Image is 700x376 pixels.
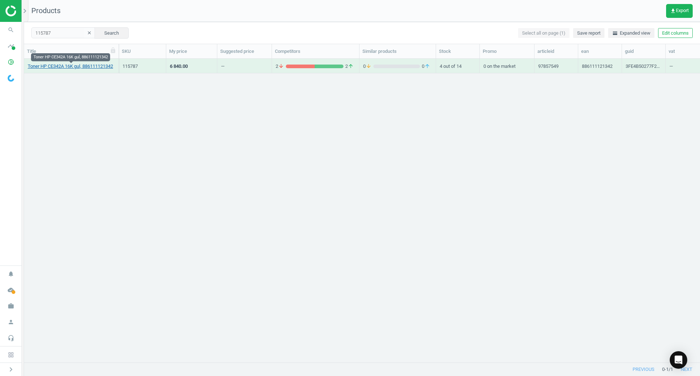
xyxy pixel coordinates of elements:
div: articleid [537,48,575,55]
i: work [4,299,18,313]
i: timeline [4,39,18,53]
div: Open Intercom Messenger [670,351,687,369]
i: arrow_upward [348,63,354,70]
div: 3FE4B50277F21005E06365043D0ABE80 [626,63,662,72]
button: Save report [573,28,604,38]
i: person [4,315,18,329]
div: Similar products [362,48,433,55]
span: / 1 [669,366,673,373]
div: 886111121342 [582,63,612,72]
i: search [4,23,18,37]
span: Expanded view [612,30,650,36]
button: get_appExport [666,4,693,18]
span: Save report [577,30,600,36]
i: get_app [670,8,676,14]
div: grid [24,59,700,357]
span: Select all on page (1) [522,30,565,36]
div: Title [27,48,116,55]
span: Export [670,8,689,14]
span: 2 [276,63,286,70]
span: 0 - 1 [662,366,669,373]
span: 2 [343,63,355,70]
button: chevron_right [2,365,20,374]
i: headset_mic [4,331,18,345]
div: 4 out of 14 [440,59,476,72]
i: horizontal_split [612,30,618,36]
i: chevron_right [7,365,15,374]
span: Products [31,6,61,15]
span: 0 [363,63,373,70]
i: chevron_right [20,7,29,15]
div: ean [581,48,619,55]
button: Edit columns [658,28,693,38]
div: 115787 [122,63,162,70]
div: 97857549 [538,63,559,72]
button: next [673,363,700,376]
button: Search [94,27,129,38]
a: Toner HP CE342A 16K gul, 886111121342 [28,63,113,70]
img: wGWNvw8QSZomAAAAABJRU5ErkJggg== [8,75,14,82]
div: guid [625,48,662,55]
div: 0 on the market [483,59,530,72]
div: Stock [439,48,477,55]
div: Competitors [275,48,356,55]
span: 0 [420,63,432,70]
i: arrow_downward [278,63,284,70]
i: notifications [4,267,18,281]
div: Suggested price [220,48,269,55]
i: pie_chart_outlined [4,55,18,69]
i: cloud_done [4,283,18,297]
div: 6 840.00 [170,63,188,70]
div: SKU [122,48,163,55]
button: clear [84,28,95,38]
button: Select all on page (1) [518,28,569,38]
div: Promo [483,48,531,55]
i: clear [87,30,92,35]
img: ajHJNr6hYgQAAAAASUVORK5CYII= [5,5,57,16]
button: horizontal_splitExpanded view [608,28,654,38]
button: previous [625,363,662,376]
div: — [221,63,225,72]
input: SKU/Title search [31,27,95,38]
i: arrow_downward [366,63,372,70]
div: My price [169,48,214,55]
div: Toner HP CE342A 16K gul, 886111121342 [31,53,110,61]
i: arrow_upward [424,63,430,70]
